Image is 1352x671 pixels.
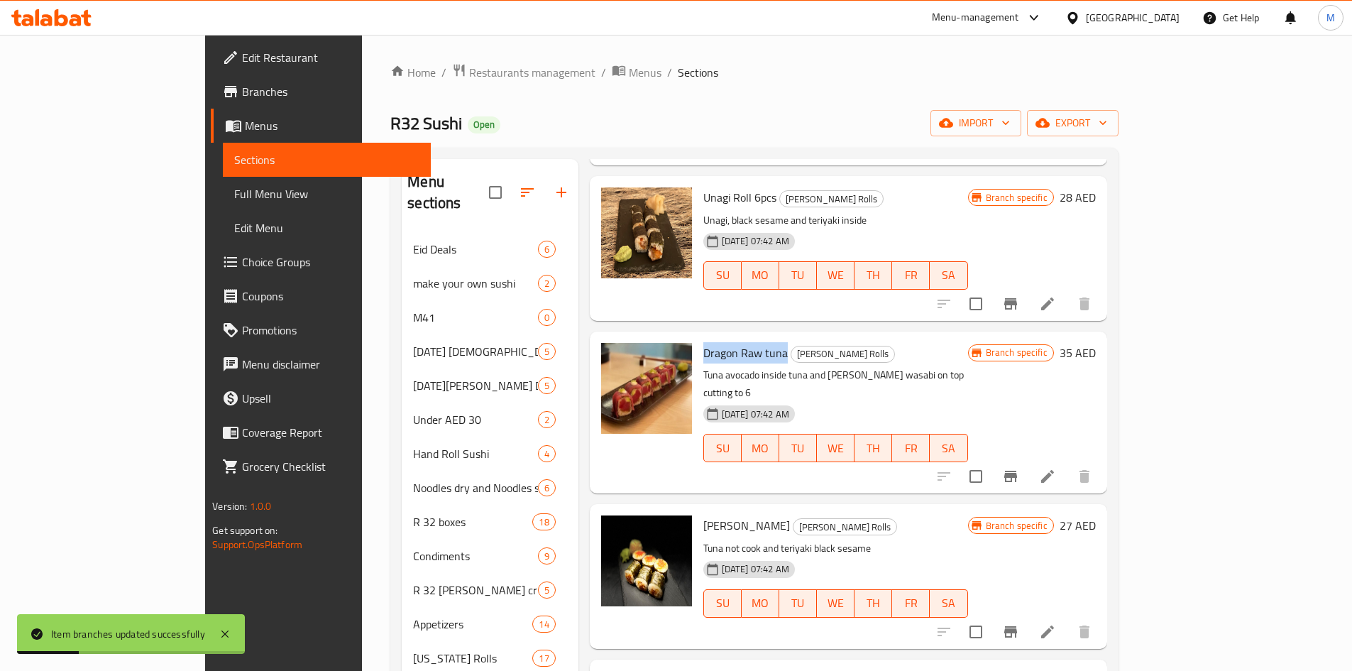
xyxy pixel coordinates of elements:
[539,379,555,393] span: 5
[742,589,779,618] button: MO
[860,593,886,613] span: TH
[242,424,419,441] span: Coverage Report
[742,261,779,290] button: MO
[468,116,500,133] div: Open
[234,219,419,236] span: Edit Menu
[716,408,795,421] span: [DATE] 07:42 AM
[935,265,962,285] span: SA
[539,277,555,290] span: 2
[1060,515,1096,535] h6: 27 AED
[538,479,556,496] div: items
[793,519,896,535] span: [PERSON_NAME] Rolls
[212,521,277,540] span: Get support on:
[785,438,811,459] span: TU
[703,261,742,290] button: SU
[703,589,742,618] button: SU
[390,63,1118,82] nav: breadcrumb
[533,515,554,529] span: 18
[413,547,537,564] span: Condiments
[817,589,854,618] button: WE
[533,652,554,665] span: 17
[703,212,968,229] p: Unagi, black sesame and teriyaki inside
[510,175,544,209] span: Sort sections
[538,309,556,326] div: items
[539,481,555,495] span: 6
[1067,287,1101,321] button: delete
[742,434,779,462] button: MO
[234,151,419,168] span: Sections
[747,265,774,285] span: MO
[1027,110,1119,136] button: export
[538,275,556,292] div: items
[1039,468,1056,485] a: Edit menu item
[242,49,419,66] span: Edit Restaurant
[747,593,774,613] span: MO
[898,265,924,285] span: FR
[823,265,849,285] span: WE
[817,261,854,290] button: WE
[245,117,419,134] span: Menus
[402,437,578,471] div: Hand Roll Sushi4
[211,109,431,143] a: Menus
[823,593,849,613] span: WE
[710,593,736,613] span: SU
[601,187,692,278] img: Unagi Roll 6pcs
[703,187,776,208] span: Unagi Roll 6pcs
[860,438,886,459] span: TH
[854,261,892,290] button: TH
[211,40,431,75] a: Edit Restaurant
[935,593,962,613] span: SA
[994,615,1028,649] button: Branch-specific-item
[854,589,892,618] button: TH
[980,346,1053,359] span: Branch specific
[961,617,991,647] span: Select to update
[413,582,537,599] div: R 32 maki crunchy roll
[817,434,854,462] button: WE
[539,584,555,597] span: 5
[413,513,532,530] span: R 32 boxes
[212,497,247,515] span: Version:
[212,535,302,554] a: Support.OpsPlatform
[716,234,795,248] span: [DATE] 07:42 AM
[539,311,555,324] span: 0
[211,313,431,347] a: Promotions
[860,265,886,285] span: TH
[413,616,532,633] div: Appetizers
[413,275,537,292] div: make your own sushi
[413,377,537,394] div: Ramadan Suhoor Deals
[612,63,661,82] a: Menus
[961,462,991,491] span: Select to update
[892,434,930,462] button: FR
[601,64,606,81] li: /
[703,515,790,536] span: [PERSON_NAME]
[242,390,419,407] span: Upsell
[703,434,742,462] button: SU
[980,191,1053,204] span: Branch specific
[1067,615,1101,649] button: delete
[930,589,967,618] button: SA
[452,63,595,82] a: Restaurants management
[413,650,532,667] div: California Rolls
[413,479,537,496] div: Noodles dry and Noodles soup
[413,241,537,258] span: Eid Deals
[932,9,1019,26] div: Menu-management
[785,265,811,285] span: TU
[898,438,924,459] span: FR
[413,445,537,462] span: Hand Roll Sushi
[980,519,1053,533] span: Branch specific
[538,582,556,599] div: items
[211,415,431,449] a: Coverage Report
[413,650,532,667] span: [US_STATE] Rolls
[935,438,962,459] span: SA
[402,471,578,505] div: Noodles dry and Noodles soup6
[223,143,431,177] a: Sections
[402,266,578,300] div: make your own sushi2
[930,261,967,290] button: SA
[538,547,556,564] div: items
[785,593,811,613] span: TU
[747,438,774,459] span: MO
[402,607,578,641] div: Appetizers14
[242,458,419,475] span: Grocery Checklist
